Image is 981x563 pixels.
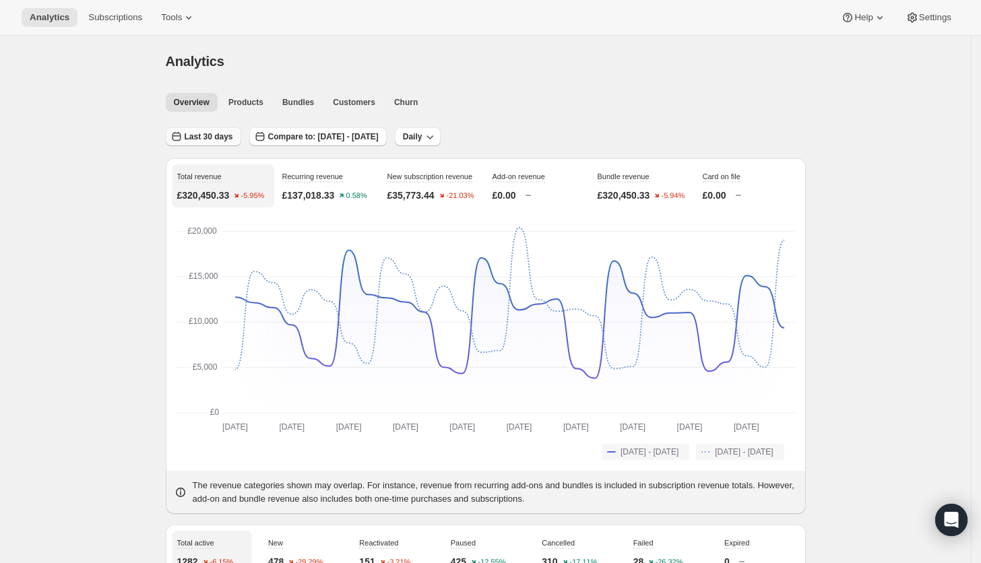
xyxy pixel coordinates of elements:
span: Churn [394,97,418,108]
span: Cancelled [542,539,575,547]
button: [DATE] - [DATE] [696,444,784,460]
span: Bundle revenue [598,172,650,180]
button: Subscriptions [80,8,150,27]
p: £0.00 [493,189,516,202]
p: £35,773.44 [387,189,435,202]
span: Help [854,12,873,23]
span: Daily [403,131,422,142]
text: £10,000 [189,317,218,326]
button: Daily [395,127,441,146]
text: [DATE] [620,422,645,432]
div: Open Intercom Messenger [935,504,968,536]
span: [DATE] - [DATE] [621,446,678,457]
text: £15,000 [189,271,218,281]
span: New subscription revenue [387,172,473,180]
p: £0.00 [703,189,726,202]
text: -21.03% [446,192,474,200]
button: Analytics [22,8,77,27]
span: Subscriptions [88,12,142,23]
span: Failed [633,539,654,547]
text: 0.58% [346,192,367,200]
span: Settings [919,12,951,23]
span: Card on file [703,172,740,180]
button: Tools [153,8,203,27]
text: [DATE] [279,422,305,432]
span: Reactivated [359,539,398,547]
span: Paused [451,539,476,547]
span: Compare to: [DATE] - [DATE] [268,131,379,142]
text: [DATE] [336,422,361,432]
span: Customers [333,97,375,108]
span: Analytics [30,12,69,23]
text: £5,000 [192,362,217,372]
p: £320,450.33 [177,189,230,202]
text: £20,000 [187,226,217,236]
span: New [268,539,283,547]
span: Total active [177,539,214,547]
button: Help [833,8,894,27]
text: [DATE] [563,422,588,432]
span: [DATE] - [DATE] [715,446,773,457]
button: [DATE] - [DATE] [602,444,689,460]
p: £137,018.33 [282,189,335,202]
text: [DATE] [506,422,532,432]
text: -5.95% [241,192,265,200]
span: Recurring revenue [282,172,344,180]
span: Tools [161,12,182,23]
span: Products [228,97,263,108]
text: £0 [210,407,219,417]
p: £320,450.33 [598,189,650,202]
text: [DATE] [393,422,418,432]
text: [DATE] [733,422,759,432]
span: Bundles [282,97,314,108]
span: Last 30 days [185,131,233,142]
text: [DATE] [449,422,475,432]
text: [DATE] [222,422,248,432]
p: The revenue categories shown may overlap. For instance, revenue from recurring add-ons and bundle... [193,479,798,506]
button: Settings [897,8,959,27]
span: Add-on revenue [493,172,545,180]
span: Overview [174,97,210,108]
button: Last 30 days [166,127,241,146]
span: Expired [724,539,749,547]
text: -5.94% [662,192,685,200]
span: Total revenue [177,172,222,180]
span: Analytics [166,54,224,69]
button: Compare to: [DATE] - [DATE] [249,127,387,146]
text: [DATE] [676,422,702,432]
